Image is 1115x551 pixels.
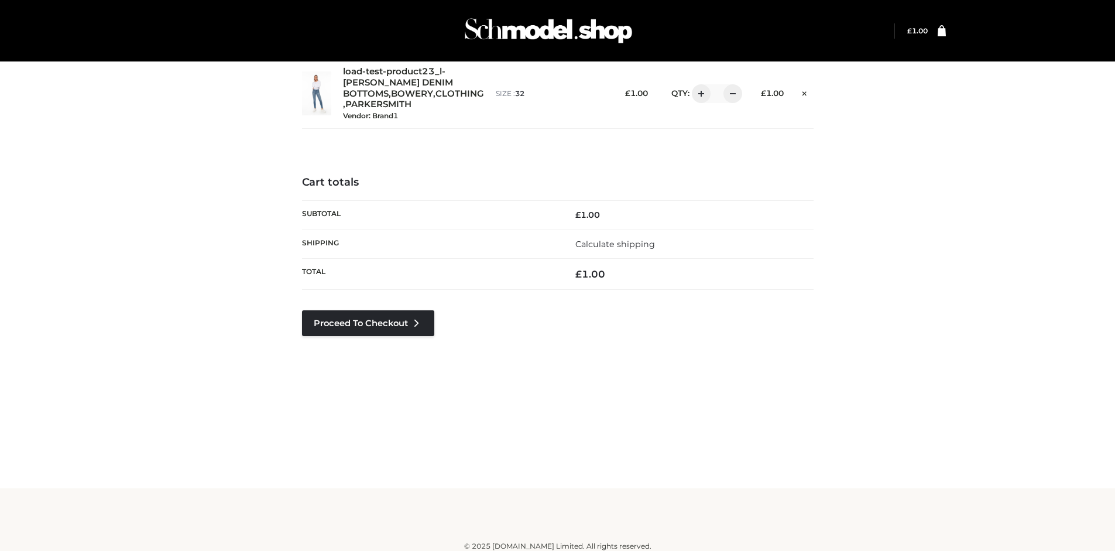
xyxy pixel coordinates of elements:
th: Subtotal [302,201,558,230]
th: Shipping [302,230,558,258]
div: , , , [343,66,484,121]
img: Schmodel Admin 964 [461,8,636,54]
a: BOWERY [391,88,433,100]
bdi: 1.00 [575,210,600,220]
span: £ [907,26,912,35]
a: Remove this item [795,85,813,100]
span: £ [575,268,582,280]
a: £1.00 [907,26,928,35]
bdi: 1.00 [761,88,784,98]
div: QTY: [660,84,738,103]
small: Vendor: Brand1 [343,111,398,120]
p: size : [496,88,602,99]
bdi: 1.00 [907,26,928,35]
span: £ [575,210,581,220]
a: Proceed to Checkout [302,310,434,336]
bdi: 1.00 [575,268,605,280]
th: Total [302,258,558,289]
a: load-test-product23_l-[PERSON_NAME] DENIM [343,66,470,88]
a: Calculate shipping [575,239,655,249]
span: £ [761,88,766,98]
span: £ [625,88,630,98]
bdi: 1.00 [625,88,648,98]
img: load-test-product23_l-PARKER SMITH DENIM - 32 [302,71,331,115]
a: BOTTOMS [343,88,389,100]
span: 32 [515,89,524,98]
a: CLOTHING [435,88,484,100]
h4: Cart totals [302,176,814,189]
a: PARKERSMITH [345,99,411,110]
